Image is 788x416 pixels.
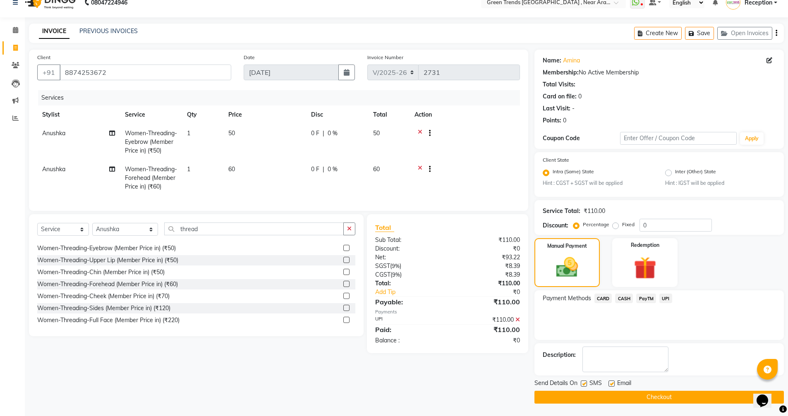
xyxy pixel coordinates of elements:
div: ₹8.39 [448,262,526,270]
div: Points: [543,116,561,125]
span: 9% [392,271,400,278]
div: ₹110.00 [448,279,526,288]
a: PREVIOUS INVOICES [79,27,138,35]
div: Women-Threading-Sides (Member Price in) (₹120) [37,304,170,313]
div: Balance : [369,336,448,345]
th: Stylist [37,105,120,124]
input: Search or Scan [164,222,344,235]
div: Women-Threading-Eyebrow (Member Price in) (₹50) [37,244,176,253]
th: Qty [182,105,223,124]
input: Search by Name/Mobile/Email/Code [60,65,231,80]
label: Invoice Number [367,54,403,61]
div: Women-Threading-Full Face (Member Price in) (₹220) [37,316,180,325]
input: Enter Offer / Coupon Code [620,132,737,145]
span: Women-Threading-Forehead (Member Price in) (₹60) [125,165,177,190]
span: Total [375,223,394,232]
div: ₹110.00 [448,316,526,324]
div: Discount: [369,244,448,253]
button: Checkout [534,391,784,404]
a: Add Tip [369,288,460,296]
div: ₹110.00 [448,325,526,335]
label: Client [37,54,50,61]
label: Date [244,54,255,61]
span: Anushka [42,165,65,173]
span: Payment Methods [543,294,591,303]
button: Create New [634,27,682,40]
button: +91 [37,65,60,80]
span: 50 [373,129,380,137]
div: 0 [563,116,566,125]
span: CGST [375,271,390,278]
div: ₹93.22 [448,253,526,262]
div: Services [38,90,526,105]
div: Women-Threading-Upper Lip (Member Price in) (₹50) [37,256,178,265]
th: Action [410,105,520,124]
span: 50 [228,129,235,137]
span: 1 [187,165,190,173]
span: 0 F [311,129,319,138]
div: Discount: [543,221,568,230]
span: SMS [589,379,602,389]
div: Last Visit: [543,104,570,113]
small: Hint : IGST will be applied [665,179,776,187]
iframe: chat widget [753,383,780,408]
div: Women-Threading-Forehead (Member Price in) (₹60) [37,280,178,289]
a: INVOICE [39,24,69,39]
span: UPI [659,294,672,303]
div: Total Visits: [543,80,575,89]
label: Client State [543,156,569,164]
span: CARD [594,294,612,303]
div: 0 [578,92,582,101]
th: Service [120,105,182,124]
div: ₹110.00 [584,207,605,215]
label: Inter (Other) State [675,168,716,178]
div: ₹0 [448,244,526,253]
div: ₹0 [448,336,526,345]
label: Intra (Same) State [553,168,594,178]
img: _gift.svg [627,254,663,282]
div: Payable: [369,297,448,307]
label: Manual Payment [547,242,587,250]
div: Net: [369,253,448,262]
th: Price [223,105,306,124]
span: 0 % [328,129,338,138]
div: ( ) [369,262,448,270]
span: Anushka [42,129,65,137]
th: Total [368,105,410,124]
div: Women-Threading-Cheek (Member Price in) (₹70) [37,292,170,301]
div: ( ) [369,270,448,279]
button: Open Invoices [717,27,772,40]
span: Women-Threading-Eyebrow (Member Price in) (₹50) [125,129,177,154]
div: Sub Total: [369,236,448,244]
th: Disc [306,105,368,124]
small: Hint : CGST + SGST will be applied [543,179,653,187]
div: Coupon Code [543,134,620,143]
label: Redemption [631,241,659,249]
span: 0 % [328,165,338,174]
span: 60 [373,165,380,173]
div: ₹0 [461,288,526,296]
button: Save [685,27,714,40]
div: - [572,104,575,113]
span: 9% [392,263,400,269]
label: Percentage [583,221,609,228]
div: Payments [375,308,520,316]
span: | [323,165,324,174]
div: Total: [369,279,448,288]
span: 0 F [311,165,319,174]
div: No Active Membership [543,68,776,77]
a: Amina [563,56,580,65]
span: 1 [187,129,190,137]
div: Service Total: [543,207,580,215]
div: ₹110.00 [448,236,526,244]
div: UPI [369,316,448,324]
div: Paid: [369,325,448,335]
span: | [323,129,324,138]
label: Fixed [622,221,635,228]
span: CASH [615,294,633,303]
div: Description: [543,351,576,359]
div: Women-Threading-Chin (Member Price in) (₹50) [37,268,165,277]
span: Send Details On [534,379,577,389]
div: Name: [543,56,561,65]
span: Email [617,379,631,389]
